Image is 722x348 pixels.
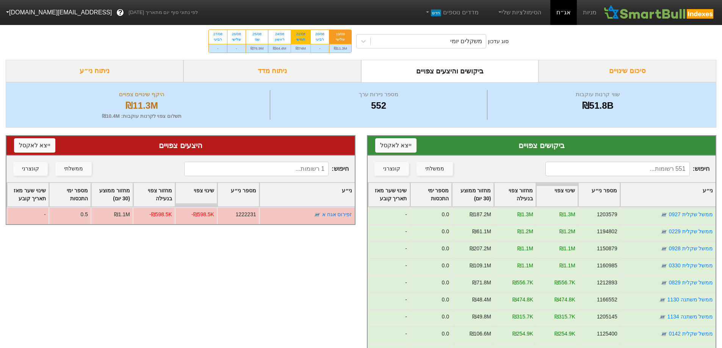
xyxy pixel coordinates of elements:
div: ראשון [273,37,286,42]
div: שלישי [232,37,241,42]
div: ₪1.1M [559,245,575,253]
div: 0.0 [442,228,449,236]
div: ₪187.2M [469,211,491,218]
input: 1 רשומות... [184,162,329,176]
span: לפי נתוני סוף יום מתאריך [DATE] [128,9,198,16]
div: ₪64.4M [268,44,291,53]
div: ממשלתי [64,165,83,173]
div: ₪49.8M [472,313,491,321]
div: ₪61.1M [472,228,491,236]
div: ₪109.1M [469,262,491,270]
div: 1222231 [236,211,256,218]
div: ביקושים והיצעים צפויים [361,60,539,82]
div: ₪51.8B [489,99,706,112]
div: Toggle SortBy [260,183,355,206]
div: 0.0 [442,313,449,321]
div: ₪474.8K [554,296,575,304]
div: 0.0 [442,330,449,338]
a: זפירוס אגח א [322,211,352,217]
div: ניתוח מדד [183,60,361,82]
a: ממשל משתנה 1134 [667,314,713,320]
div: ₪48.4M [472,296,491,304]
span: ? [118,8,122,18]
div: 1205145 [597,313,617,321]
div: 19/08 [334,31,347,37]
div: ₪1.1M [517,245,533,253]
button: קונצרני [13,162,48,176]
div: - [368,241,410,258]
div: - [368,224,410,241]
div: ₪556.7K [512,279,533,287]
div: ₪315.7K [554,313,575,321]
div: Toggle SortBy [91,183,133,206]
img: tase link [658,313,666,321]
a: ממשל שקלית 0928 [669,245,713,251]
div: 20/08 [315,31,324,37]
div: 1203579 [597,211,617,218]
div: 552 [272,99,485,112]
div: Toggle SortBy [578,183,620,206]
img: tase link [658,296,666,304]
div: שני [251,37,264,42]
div: ₪315.7K [512,313,533,321]
div: -₪598.5K [191,211,214,218]
div: רביעי [315,37,324,42]
a: ממשל שקלית 0330 [669,262,713,268]
button: קונצרני [374,162,409,176]
div: סיכום שינויים [539,60,716,82]
div: 1150879 [597,245,617,253]
div: 0.0 [442,262,449,270]
div: ₪71.8M [472,279,491,287]
div: - [311,44,329,53]
a: הסימולציות שלי [494,5,545,20]
div: ממשלתי [425,165,444,173]
div: שווי קרנות עוקבות [489,90,706,99]
div: ₪76.9M [246,44,268,53]
div: ₪254.9K [554,330,575,338]
div: 25/08 [251,31,264,37]
div: 24/08 [273,31,286,37]
div: Toggle SortBy [536,183,578,206]
div: ₪1.2M [559,228,575,236]
img: tase link [660,245,667,253]
div: 1160985 [597,262,617,270]
div: - [368,258,410,275]
div: Toggle SortBy [368,183,410,206]
div: חמישי [296,37,306,42]
div: - [227,44,246,53]
button: ייצא לאקסל [375,138,417,153]
div: 26/08 [232,31,241,37]
div: ₪1.1M [114,211,130,218]
div: 27/08 [213,31,222,37]
div: משקלים יומי [450,37,482,46]
img: tase link [660,262,667,270]
img: tase link [313,211,321,218]
div: קונצרני [383,165,400,173]
img: tase link [660,211,667,218]
a: מדדים נוספיםחדש [421,5,482,20]
div: ₪11.3M [329,44,352,53]
div: ניתוח ני״ע [6,60,183,82]
button: ממשלתי [417,162,453,176]
a: ממשל שקלית 0927 [669,211,713,217]
div: ₪474.8K [512,296,533,304]
div: ביקושים צפויים [375,140,708,151]
div: 1125400 [597,330,617,338]
div: 0.0 [442,211,449,218]
div: ₪207.2M [469,245,491,253]
a: ממשל שקלית 0142 [669,331,713,337]
a: ממשל שקלית 0229 [669,228,713,234]
img: tase link [660,228,667,236]
div: Toggle SortBy [410,183,452,206]
div: Toggle SortBy [620,183,716,206]
div: ₪254.9K [512,330,533,338]
a: ממשל משתנה 1130 [667,297,713,303]
img: tase link [660,330,667,338]
div: תשלום צפוי לקרנות עוקבות : ₪10.4M [16,112,268,120]
div: - [209,44,227,53]
input: 551 רשומות... [545,162,690,176]
div: 0.0 [442,296,449,304]
div: קונצרני [22,165,39,173]
div: 21/08 [296,31,306,37]
div: 1194802 [597,228,617,236]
